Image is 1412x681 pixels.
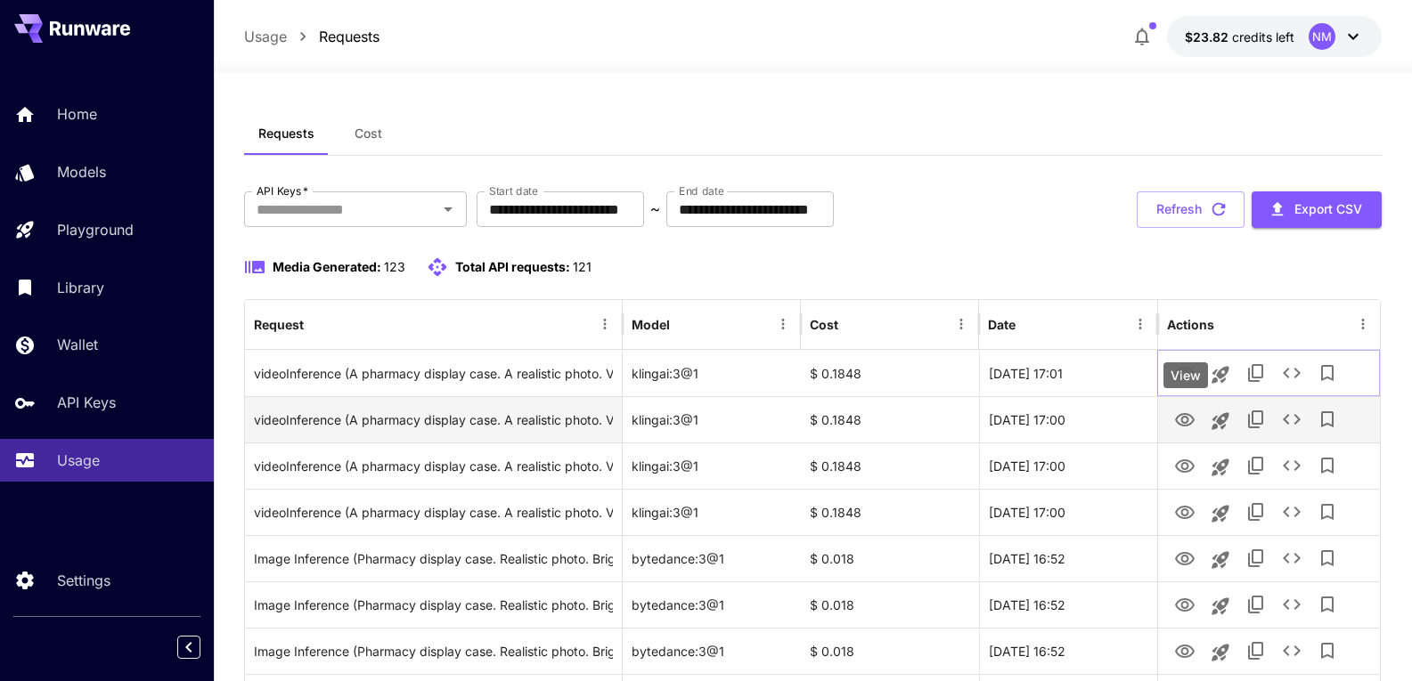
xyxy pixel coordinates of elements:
button: Collapse sidebar [177,636,200,659]
button: See details [1274,633,1310,669]
div: klingai:3@1 [623,350,801,396]
p: ~ [650,199,660,220]
div: Request [254,317,304,332]
button: Export CSV [1252,191,1382,228]
button: Copy TaskUUID [1238,401,1274,437]
span: 121 [573,259,592,274]
div: Cost [810,317,838,332]
p: Settings [57,570,110,591]
a: Usage [244,26,287,47]
div: $23.8238 [1185,28,1294,46]
button: See details [1274,355,1310,391]
div: Actions [1167,317,1214,332]
button: Menu [949,312,974,336]
div: View [1163,362,1208,388]
span: 123 [384,259,405,274]
button: Copy TaskUUID [1238,633,1274,669]
button: Refresh [1137,191,1245,228]
p: Playground [57,219,134,240]
span: Media Generated: [273,259,381,274]
button: Launch in playground [1203,357,1238,393]
div: bytedance:3@1 [623,535,801,581]
button: See details [1274,401,1310,437]
button: Menu [1351,312,1375,336]
button: View [1167,586,1203,622]
button: Copy TaskUUID [1238,355,1274,391]
button: View [1167,447,1203,483]
button: Sort [306,312,331,336]
label: API Keys [257,183,308,199]
span: $23.82 [1185,29,1232,45]
div: $ 0.1848 [801,442,979,489]
button: See details [1274,540,1310,576]
button: Menu [771,312,796,336]
p: Models [57,161,106,182]
button: Sort [672,312,697,336]
p: Usage [57,450,100,471]
button: Add to library [1310,355,1345,391]
button: View [1167,401,1203,437]
button: View [1167,354,1203,391]
p: Home [57,103,97,125]
button: Launch in playground [1203,588,1238,624]
button: See details [1274,587,1310,622]
button: Copy TaskUUID [1238,540,1274,576]
div: Model [632,317,670,332]
div: 24 Sep, 2025 16:52 [979,628,1157,674]
span: credits left [1232,29,1294,45]
button: Sort [1017,312,1042,336]
span: Cost [355,126,382,142]
button: Menu [592,312,617,336]
button: Sort [840,312,865,336]
button: Add to library [1310,587,1345,622]
button: Copy TaskUUID [1238,587,1274,622]
button: Launch in playground [1203,496,1238,531]
div: $ 0.1848 [801,489,979,535]
button: Copy TaskUUID [1238,448,1274,483]
div: Click to copy prompt [254,397,614,442]
button: View [1167,632,1203,669]
button: Launch in playground [1203,542,1238,578]
button: Launch in playground [1203,635,1238,670]
div: 24 Sep, 2025 17:01 [979,350,1157,396]
button: Add to library [1310,448,1345,483]
button: Open [436,197,461,222]
div: 24 Sep, 2025 16:52 [979,535,1157,581]
button: Menu [1128,312,1153,336]
div: 24 Sep, 2025 17:00 [979,442,1157,489]
button: Launch in playground [1203,450,1238,485]
div: Click to copy prompt [254,351,614,396]
p: API Keys [57,392,116,413]
nav: breadcrumb [244,26,380,47]
button: Launch in playground [1203,403,1238,439]
button: $23.8238NM [1167,16,1382,57]
label: End date [679,183,723,199]
div: 24 Sep, 2025 17:00 [979,396,1157,442]
button: Add to library [1310,633,1345,669]
div: $ 0.018 [801,628,979,674]
div: Collapse sidebar [191,631,214,663]
label: Start date [489,183,538,199]
button: Copy TaskUUID [1238,494,1274,530]
span: Total API requests: [455,259,570,274]
div: 24 Sep, 2025 16:52 [979,581,1157,628]
button: Add to library [1310,494,1345,530]
div: klingai:3@1 [623,396,801,442]
div: Click to copy prompt [254,443,614,489]
span: Requests [258,126,314,142]
div: $ 0.018 [801,581,979,628]
p: Wallet [57,334,98,355]
div: Click to copy prompt [254,582,614,628]
button: Add to library [1310,540,1345,576]
p: Library [57,277,104,298]
button: Add to library [1310,401,1345,437]
div: Click to copy prompt [254,490,614,535]
button: See details [1274,494,1310,530]
button: See details [1274,448,1310,483]
a: Requests [319,26,380,47]
div: Click to copy prompt [254,536,614,581]
div: klingai:3@1 [623,489,801,535]
button: View [1167,539,1203,576]
div: 24 Sep, 2025 17:00 [979,489,1157,535]
div: $ 0.1848 [801,396,979,442]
